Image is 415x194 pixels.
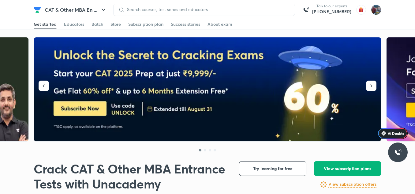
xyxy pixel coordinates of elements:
h1: Crack CAT & Other MBA Entrance Tests with Unacademy [34,161,229,191]
img: avatar [356,5,366,15]
a: View subscription offers [328,181,376,188]
a: Ai Doubts [378,128,408,139]
img: Prashant saluja [371,5,381,15]
img: call-us [300,4,312,16]
div: Subscription plan [128,21,163,27]
a: Educators [64,19,84,29]
a: Success stories [171,19,200,29]
input: Search courses, test series and educators [125,7,290,12]
h6: View subscription offers [328,181,376,188]
div: Educators [64,21,84,27]
div: Batch [92,21,103,27]
div: Get started [34,21,57,27]
span: Ai Doubts [388,131,404,136]
img: Icon [381,131,386,136]
img: ttu [394,149,402,156]
a: Store [110,19,121,29]
button: View subscription plans [314,161,381,176]
a: Subscription plan [128,19,163,29]
button: CAT & Other MBA En ... [41,4,111,16]
button: Try learning for free [239,161,306,176]
a: Batch [92,19,103,29]
img: Company Logo [34,6,41,13]
p: Talk to our experts [312,4,351,9]
a: [PHONE_NUMBER] [312,9,351,15]
span: Try learning for free [253,165,293,172]
a: Get started [34,19,57,29]
a: About exam [207,19,232,29]
span: View subscription plans [324,165,371,172]
div: About exam [207,21,232,27]
div: Success stories [171,21,200,27]
div: Store [110,21,121,27]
